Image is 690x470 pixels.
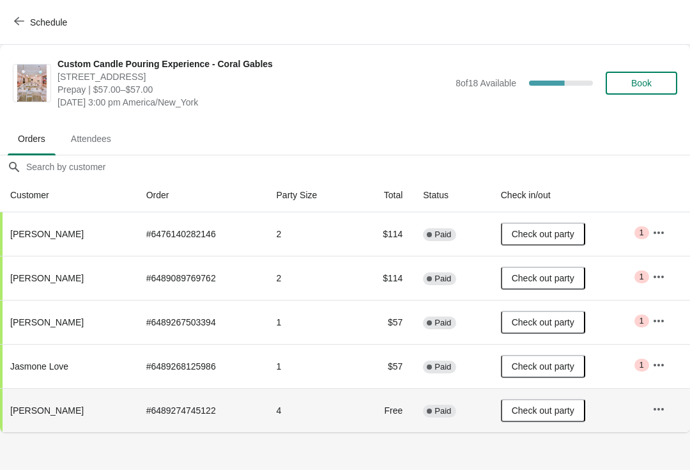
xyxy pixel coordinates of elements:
[413,178,490,212] th: Status
[57,96,449,109] span: [DATE] 3:00 pm America/New_York
[266,344,355,388] td: 1
[266,300,355,344] td: 1
[136,344,266,388] td: # 6489268125986
[30,17,67,27] span: Schedule
[355,344,413,388] td: $57
[456,78,516,88] span: 8 of 18 Available
[136,178,266,212] th: Order
[136,388,266,432] td: # 6489274745122
[491,178,642,212] th: Check in/out
[512,273,574,283] span: Check out party
[57,83,449,96] span: Prepay | $57.00–$57.00
[10,229,84,239] span: [PERSON_NAME]
[17,65,47,102] img: Custom Candle Pouring Experience - Coral Gables
[10,317,84,327] span: [PERSON_NAME]
[10,361,68,372] span: Jasmone Love
[136,256,266,300] td: # 6489089769762
[10,405,84,416] span: [PERSON_NAME]
[136,300,266,344] td: # 6489267503394
[26,155,690,178] input: Search by customer
[501,311,585,334] button: Check out party
[266,212,355,256] td: 2
[266,388,355,432] td: 4
[61,127,121,150] span: Attendees
[640,360,644,370] span: 1
[355,300,413,344] td: $57
[631,78,652,88] span: Book
[434,406,451,416] span: Paid
[512,405,574,416] span: Check out party
[355,256,413,300] td: $114
[512,317,574,327] span: Check out party
[501,267,585,290] button: Check out party
[501,223,585,246] button: Check out party
[640,272,644,282] span: 1
[355,388,413,432] td: Free
[434,318,451,328] span: Paid
[10,273,84,283] span: [PERSON_NAME]
[606,72,677,95] button: Book
[434,230,451,240] span: Paid
[136,212,266,256] td: # 6476140282146
[434,362,451,372] span: Paid
[640,316,644,326] span: 1
[6,11,77,34] button: Schedule
[8,127,56,150] span: Orders
[266,256,355,300] td: 2
[355,212,413,256] td: $114
[355,178,413,212] th: Total
[57,70,449,83] span: [STREET_ADDRESS]
[640,228,644,238] span: 1
[501,355,585,378] button: Check out party
[512,229,574,239] span: Check out party
[512,361,574,372] span: Check out party
[434,274,451,284] span: Paid
[57,58,449,70] span: Custom Candle Pouring Experience - Coral Gables
[501,399,585,422] button: Check out party
[266,178,355,212] th: Party Size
